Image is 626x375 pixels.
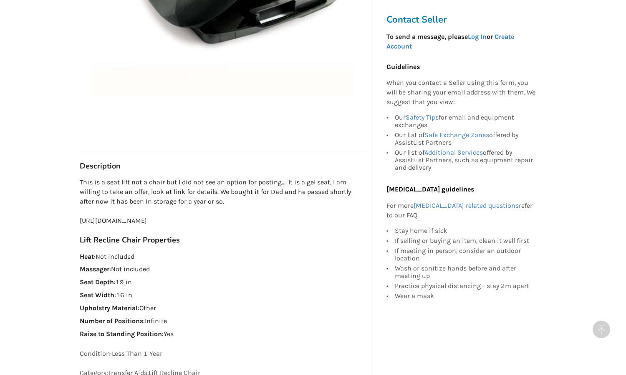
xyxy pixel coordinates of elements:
[80,329,366,339] p: : Yes
[80,330,162,338] strong: Raise to Standing Position
[80,235,366,245] h3: Lift Recline Chair Properties
[80,291,366,300] p: : 16 in
[80,304,138,312] strong: Upholstry Material
[386,79,536,107] p: When you contact a Seller using this form, you will be sharing your email address with them. We s...
[395,227,536,236] div: Stay home if sick
[386,185,474,193] b: [MEDICAL_DATA] guidelines
[395,291,536,300] div: Wear a mask
[80,253,94,260] strong: Heat
[80,316,366,326] p: : Infinite
[395,148,536,171] div: Our list of offered by AssistList Partners, such as equipment repair and delivery
[386,33,514,50] strong: To send a message, please or
[80,161,366,171] h3: Description
[80,304,366,313] p: : Other
[406,113,439,121] a: Safety Tips
[395,263,536,281] div: Wash or sanitize hands before and after meeting up
[80,278,114,286] strong: Seat Depth
[386,63,420,71] b: Guidelines
[80,317,143,325] strong: Number of Positions
[414,202,519,209] a: [MEDICAL_DATA] related questions
[80,349,366,359] p: Condition: Less Than 1 Year
[80,252,366,262] p: : Not included
[80,265,109,273] strong: Massager
[395,246,536,263] div: If meeting in person, consider an outdoor location
[386,201,536,220] p: For more refer to our FAQ
[80,278,366,287] p: : 19 in
[386,14,540,26] h3: Contact Seller
[424,131,489,139] a: Safe Exchange Zones
[395,114,536,130] div: Our for email and equipment exchanges
[80,178,366,225] p: This is a seat lift not a chair but I did not see an option for posting.... It is a gel seat, I a...
[395,130,536,148] div: Our list of offered by AssistList Partners
[395,236,536,246] div: If selling or buying an item, clean it well first
[468,33,487,41] a: Log In
[80,291,114,299] strong: Seat Width
[395,281,536,291] div: Practice physical distancing - stay 2m apart
[424,148,483,156] a: Additional Services
[80,265,366,274] p: : Not included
